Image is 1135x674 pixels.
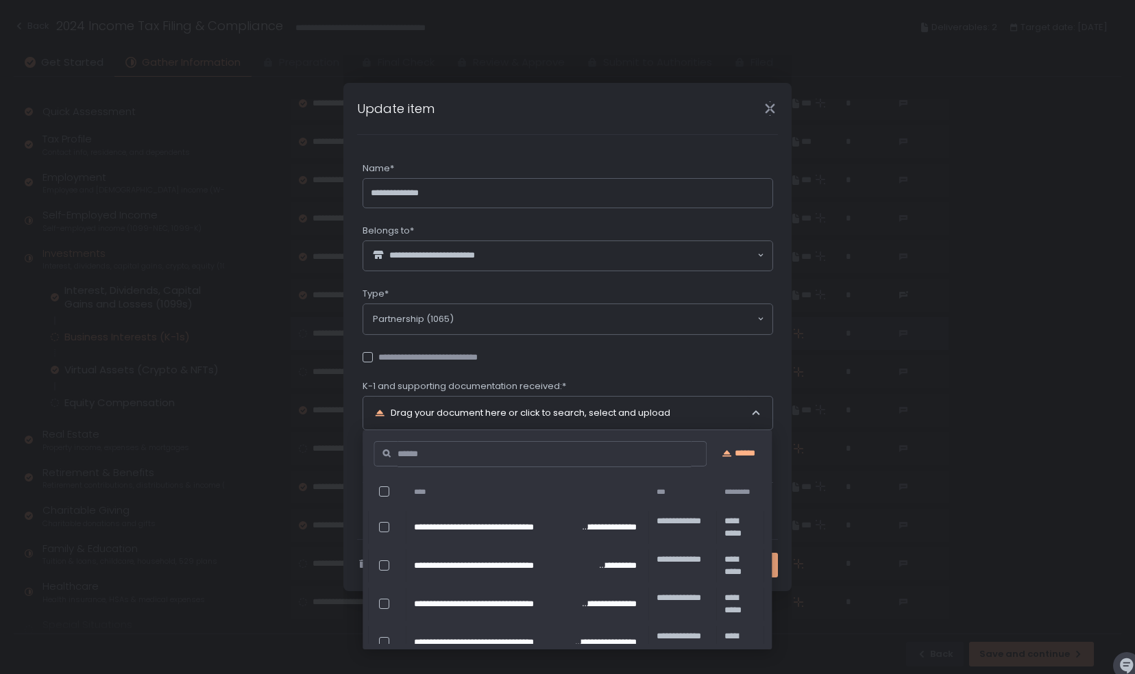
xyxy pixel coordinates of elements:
span: K-1 and supporting documentation received:* [363,380,566,392]
span: Type* [363,288,389,300]
button: Mark as not applicable [357,558,473,570]
span: Partnership (1065) [373,312,454,326]
div: Close [748,101,792,116]
span: Belongs to* [363,225,414,237]
h1: Update item [357,99,435,118]
input: Search for option [507,249,757,263]
div: Search for option [363,304,772,334]
div: Search for option [363,241,772,271]
input: Search for option [454,312,756,326]
span: Name* [363,162,394,175]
